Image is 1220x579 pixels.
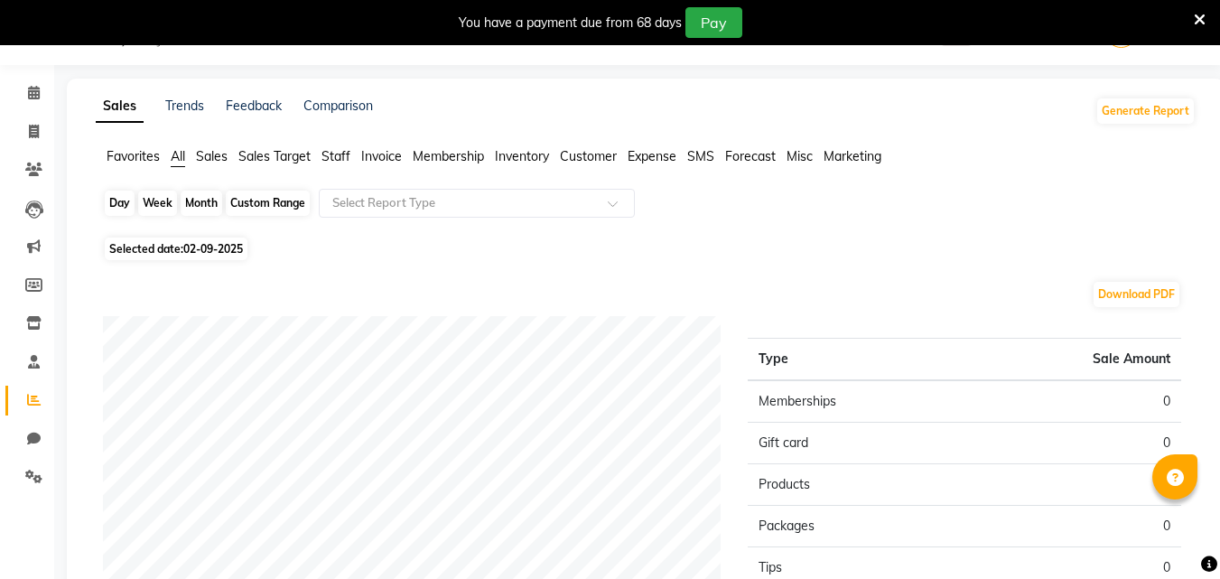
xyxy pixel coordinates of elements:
[964,380,1181,423] td: 0
[964,339,1181,381] th: Sale Amount
[748,464,964,506] td: Products
[226,191,310,216] div: Custom Range
[687,148,714,164] span: SMS
[183,242,243,256] span: 02-09-2025
[964,506,1181,547] td: 0
[105,191,135,216] div: Day
[824,148,881,164] span: Marketing
[105,238,247,260] span: Selected date:
[628,148,676,164] span: Expense
[685,7,742,38] button: Pay
[96,90,144,123] a: Sales
[459,14,682,33] div: You have a payment due from 68 days
[196,148,228,164] span: Sales
[748,423,964,464] td: Gift card
[748,380,964,423] td: Memberships
[495,148,549,164] span: Inventory
[321,148,350,164] span: Staff
[138,191,177,216] div: Week
[238,148,311,164] span: Sales Target
[165,98,204,114] a: Trends
[964,423,1181,464] td: 0
[413,148,484,164] span: Membership
[226,98,282,114] a: Feedback
[181,191,222,216] div: Month
[748,339,964,381] th: Type
[725,148,776,164] span: Forecast
[303,98,373,114] a: Comparison
[171,148,185,164] span: All
[1094,282,1179,307] button: Download PDF
[787,148,813,164] span: Misc
[107,148,160,164] span: Favorites
[964,464,1181,506] td: 0
[748,506,964,547] td: Packages
[560,148,617,164] span: Customer
[1097,98,1194,124] button: Generate Report
[361,148,402,164] span: Invoice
